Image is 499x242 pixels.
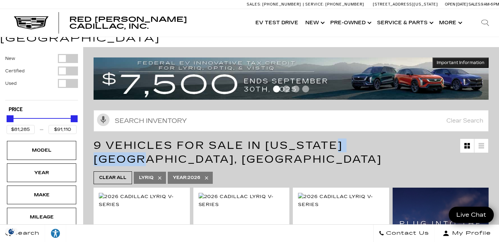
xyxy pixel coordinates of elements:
div: Mileage [24,213,59,221]
span: Search [11,228,40,238]
div: Search [471,9,499,37]
a: [STREET_ADDRESS][US_STATE] [373,2,438,7]
span: Go to slide 3 [292,86,299,92]
a: Red [PERSON_NAME] Cadillac, Inc. [69,16,245,30]
span: [PHONE_NUMBER] [325,2,364,7]
span: Open [DATE] [445,2,468,7]
h5: Price [9,107,75,113]
a: Service: [PHONE_NUMBER] [303,2,366,6]
span: 9 AM-6 PM [481,2,499,7]
span: Service: [305,2,324,7]
a: Grid View [460,139,474,153]
img: 2026 Cadillac LYRIQ V-Series [99,193,185,208]
div: Year [24,169,59,177]
span: Important Information [437,60,484,65]
a: EV Test Drive [252,9,302,37]
a: Service & Parts [374,9,436,37]
span: Sales: [469,2,481,7]
section: Click to Open Cookie Consent Modal [3,228,19,235]
button: More [436,9,464,37]
input: Maximum [49,125,77,134]
img: Opt-Out Icon [3,228,19,235]
img: 2026 Cadillac LYRIQ V-Series [298,193,384,208]
button: Important Information [432,57,489,68]
label: Certified [5,68,25,74]
a: Live Chat [449,207,494,223]
span: Go to slide 1 [273,86,280,92]
div: Make [24,191,59,199]
span: Year : [173,175,187,180]
div: ModelModel [7,141,76,160]
svg: Click to toggle on voice search [97,114,110,126]
img: 2026 Cadillac LYRIQ V-Series [199,193,284,208]
a: Sales: [PHONE_NUMBER] [247,2,303,6]
div: Filter by Vehicle Type [5,54,78,100]
div: Maximum Price [71,115,78,122]
div: YearYear [7,163,76,182]
button: Open user profile menu [435,225,499,242]
span: Live Chat [453,211,490,219]
div: MileageMileage [7,208,76,226]
input: Minimum [7,125,35,134]
div: MakeMake [7,186,76,204]
span: Contact Us [384,228,429,238]
img: vrp-tax-ending-august-version [94,57,489,100]
input: Search Inventory [94,110,489,132]
span: Clear All [99,173,126,182]
div: Price [7,113,77,134]
span: My Profile [449,228,491,238]
div: Model [24,146,59,154]
a: Explore your accessibility options [45,225,66,242]
span: 2026 [173,173,200,182]
span: Go to slide 2 [283,86,290,92]
a: New [302,9,327,37]
span: LYRIQ [139,173,154,182]
div: Minimum Price [7,115,14,122]
span: 9 Vehicles for Sale in [US_STATE][GEOGRAPHIC_DATA], [GEOGRAPHIC_DATA] [94,139,382,165]
a: Pre-Owned [327,9,374,37]
div: Explore your accessibility options [45,228,66,239]
span: Go to slide 4 [302,86,309,92]
span: [PHONE_NUMBER] [262,2,301,7]
span: Red [PERSON_NAME] Cadillac, Inc. [69,15,187,30]
label: New [5,55,15,62]
a: Contact Us [373,225,435,242]
img: Cadillac Dark Logo with Cadillac White Text [14,16,49,29]
span: Sales: [247,2,261,7]
label: Used [5,80,17,87]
